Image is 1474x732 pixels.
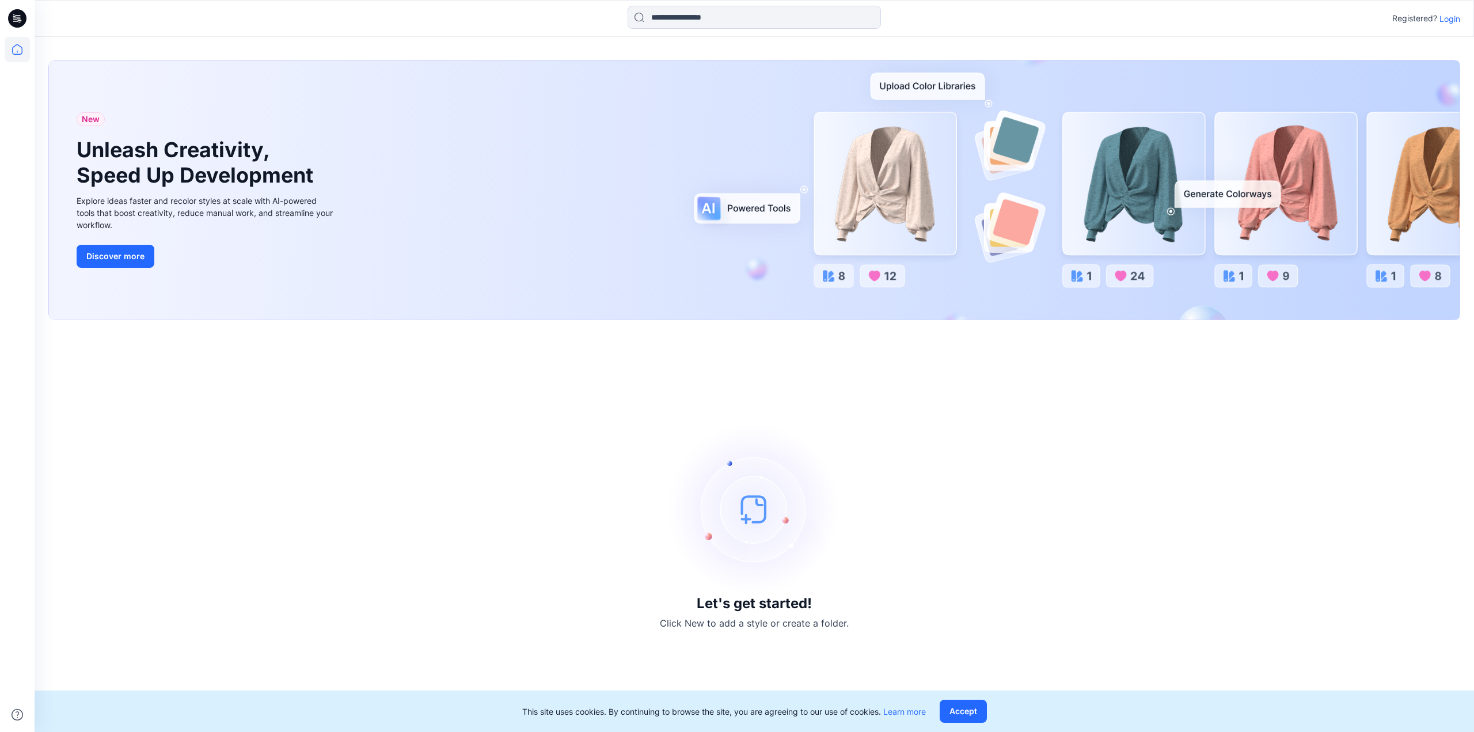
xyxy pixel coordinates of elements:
[697,596,812,612] h3: Let's get started!
[77,245,154,268] button: Discover more
[77,245,336,268] a: Discover more
[1392,12,1437,25] p: Registered?
[77,138,318,187] h1: Unleash Creativity, Speed Up Development
[82,112,100,126] span: New
[522,706,926,718] p: This site uses cookies. By continuing to browse the site, you are agreeing to our use of cookies.
[1439,13,1460,25] p: Login
[660,616,849,630] p: Click New to add a style or create a folder.
[940,700,987,723] button: Accept
[77,195,336,231] div: Explore ideas faster and recolor styles at scale with AI-powered tools that boost creativity, red...
[883,707,926,716] a: Learn more
[668,423,841,596] img: empty-state-image.svg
